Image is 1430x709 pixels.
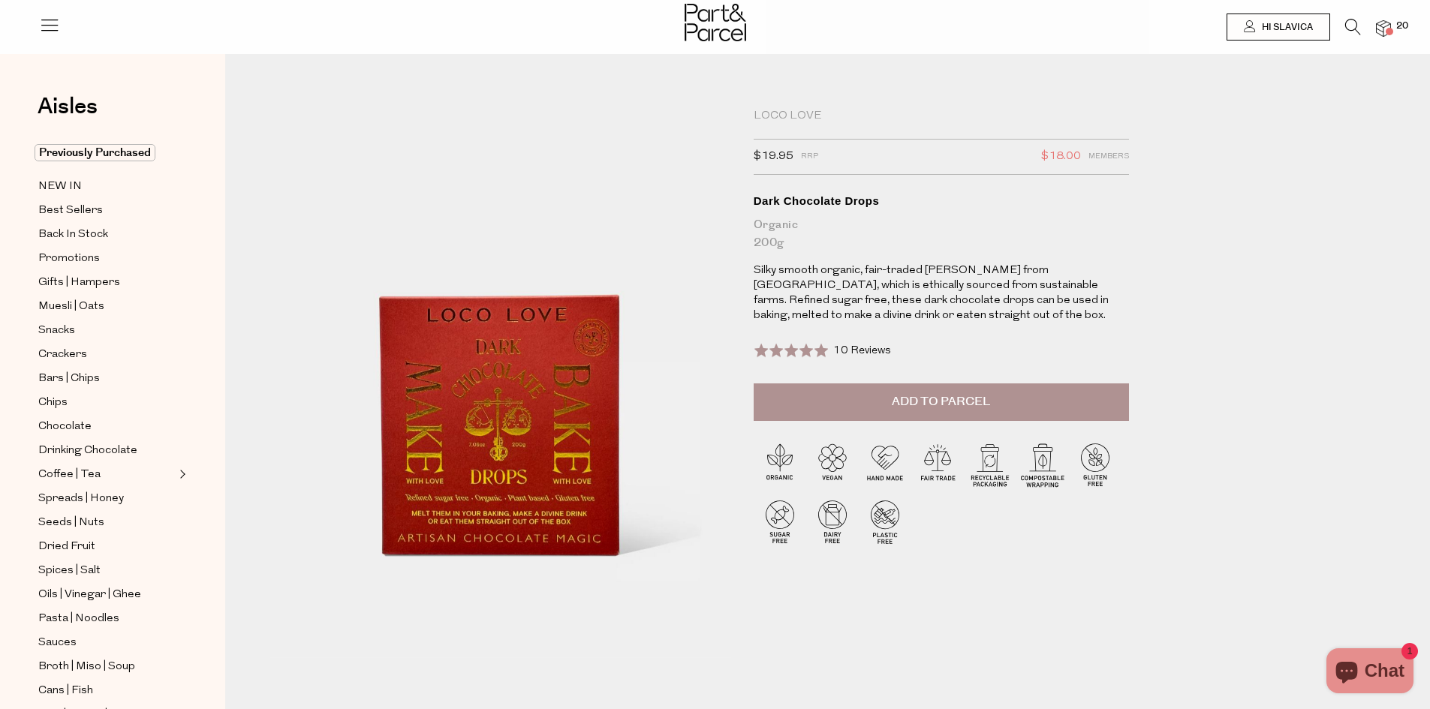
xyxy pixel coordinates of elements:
[754,147,793,167] span: $19.95
[38,201,175,220] a: Best Sellers
[892,393,990,410] span: Add to Parcel
[38,657,175,676] a: Broth | Miso | Soup
[38,562,101,580] span: Spices | Salt
[38,417,175,436] a: Chocolate
[964,438,1016,491] img: P_P-ICONS-Live_Bec_V11_Recyclable_Packaging.svg
[38,394,68,412] span: Chips
[806,495,859,548] img: P_P-ICONS-Live_Bec_V11_Dairy_Free.svg
[38,466,101,484] span: Coffee | Tea
[38,585,175,604] a: Oils | Vinegar | Ghee
[38,489,175,508] a: Spreads | Honey
[38,144,175,162] a: Previously Purchased
[38,322,75,340] span: Snacks
[38,441,175,460] a: Drinking Chocolate
[38,610,119,628] span: Pasta | Noodles
[685,4,746,41] img: Part&Parcel
[806,438,859,491] img: P_P-ICONS-Live_Bec_V11_Vegan.svg
[1227,14,1330,41] a: Hi Slavica
[859,495,911,548] img: P_P-ICONS-Live_Bec_V11_Plastic_Free.svg
[38,418,92,436] span: Chocolate
[38,321,175,340] a: Snacks
[38,658,135,676] span: Broth | Miso | Soup
[754,263,1129,323] p: Silky smooth organic, fair-traded [PERSON_NAME] from [GEOGRAPHIC_DATA], which is ethically source...
[38,249,175,268] a: Promotions
[1069,438,1121,491] img: P_P-ICONS-Live_Bec_V11_Gluten_Free.svg
[38,90,98,123] span: Aisles
[801,147,818,167] span: RRP
[38,345,175,364] a: Crackers
[38,274,120,292] span: Gifts | Hampers
[859,438,911,491] img: P_P-ICONS-Live_Bec_V11_Handmade.svg
[38,273,175,292] a: Gifts | Hampers
[38,514,104,532] span: Seeds | Nuts
[38,586,141,604] span: Oils | Vinegar | Ghee
[754,438,806,491] img: P_P-ICONS-Live_Bec_V11_Organic.svg
[754,383,1129,421] button: Add to Parcel
[38,297,175,316] a: Muesli | Oats
[38,225,175,244] a: Back In Stock
[38,490,124,508] span: Spreads | Honey
[911,438,964,491] img: P_P-ICONS-Live_Bec_V11_Fair_Trade.svg
[38,346,87,364] span: Crackers
[754,194,1129,209] div: Dark Chocolate Drops
[38,95,98,133] a: Aisles
[38,465,175,484] a: Coffee | Tea
[38,537,175,556] a: Dried Fruit
[1392,20,1412,33] span: 20
[754,109,1129,124] div: Loco Love
[38,370,100,388] span: Bars | Chips
[38,634,77,652] span: Sauces
[38,682,93,700] span: Cans | Fish
[38,202,103,220] span: Best Sellers
[38,393,175,412] a: Chips
[754,495,806,548] img: P_P-ICONS-Live_Bec_V11_Sugar_Free.svg
[38,633,175,652] a: Sauces
[1258,21,1313,34] span: Hi Slavica
[38,298,104,316] span: Muesli | Oats
[38,369,175,388] a: Bars | Chips
[38,178,82,196] span: NEW IN
[35,144,155,161] span: Previously Purchased
[38,442,137,460] span: Drinking Chocolate
[1016,438,1069,491] img: P_P-ICONS-Live_Bec_V11_Compostable_Wrapping.svg
[270,114,731,658] img: Dark Chocolate Drops
[1376,20,1391,36] a: 20
[1088,147,1129,167] span: Members
[38,681,175,700] a: Cans | Fish
[754,216,1129,252] div: Organic 200g
[38,177,175,196] a: NEW IN
[38,538,95,556] span: Dried Fruit
[1322,648,1418,697] inbox-online-store-chat: Shopify online store chat
[38,609,175,628] a: Pasta | Noodles
[176,465,186,483] button: Expand/Collapse Coffee | Tea
[38,250,100,268] span: Promotions
[1041,147,1081,167] span: $18.00
[833,345,891,356] span: 10 Reviews
[38,561,175,580] a: Spices | Salt
[38,513,175,532] a: Seeds | Nuts
[38,226,108,244] span: Back In Stock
